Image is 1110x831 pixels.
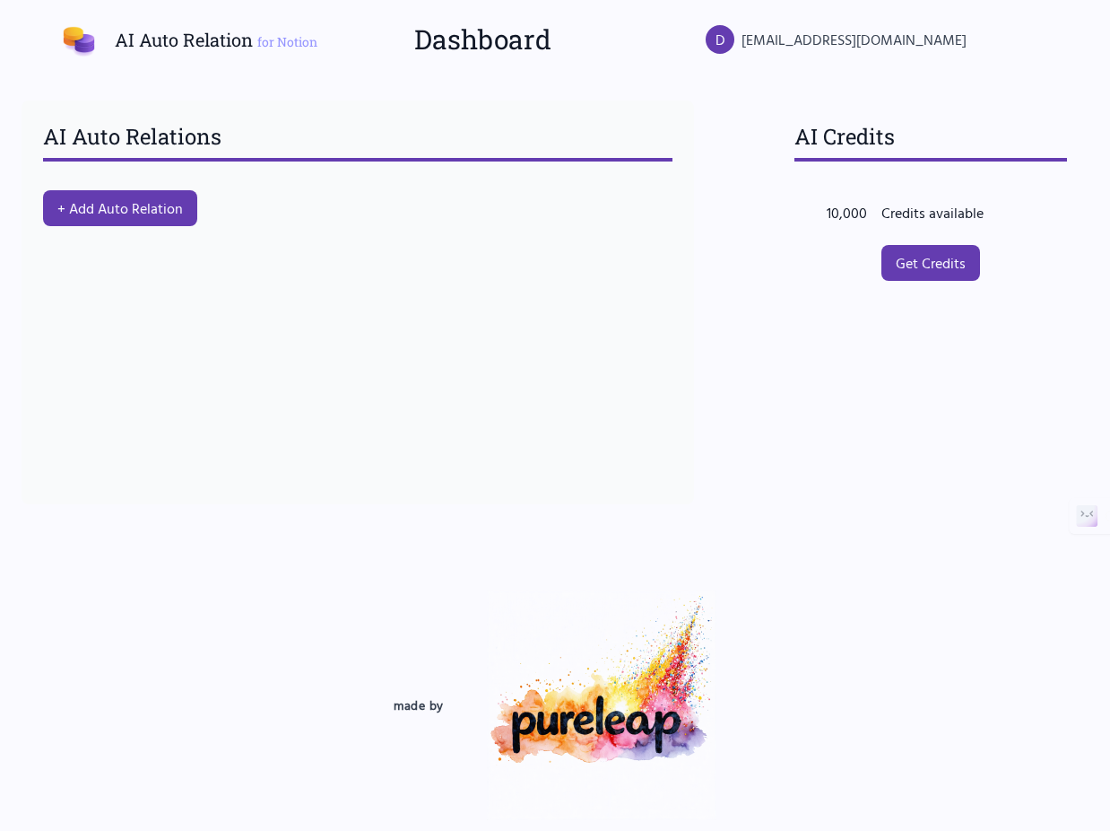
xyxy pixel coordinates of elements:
[741,29,967,50] span: [EMAIL_ADDRESS][DOMAIN_NAME]
[115,27,317,52] h1: AI Auto Relation
[57,18,317,61] a: AI Auto Relation for Notion
[257,33,317,50] span: for Notion
[43,122,672,162] h3: AI Auto Relations
[706,25,734,54] div: D
[43,190,197,226] button: + Add Auto Relation
[487,590,716,820] img: Pureleap Logo
[394,696,444,714] span: made by
[794,122,1067,162] h3: AI Credits
[806,202,881,223] div: 10,000
[881,245,980,281] a: Get Credits
[881,202,1029,223] div: Credits available
[57,18,100,61] img: AI Auto Relation Logo
[414,23,551,56] h2: Dashboard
